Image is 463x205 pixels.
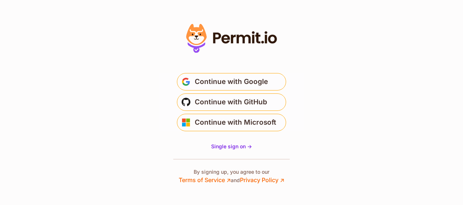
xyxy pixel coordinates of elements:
[195,96,267,108] span: Continue with GitHub
[211,143,252,150] a: Single sign on ->
[177,93,286,111] button: Continue with GitHub
[195,76,268,88] span: Continue with Google
[179,168,284,184] p: By signing up, you agree to our and
[195,117,276,128] span: Continue with Microsoft
[240,176,284,184] a: Privacy Policy ↗
[177,114,286,131] button: Continue with Microsoft
[179,176,231,184] a: Terms of Service ↗
[177,73,286,91] button: Continue with Google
